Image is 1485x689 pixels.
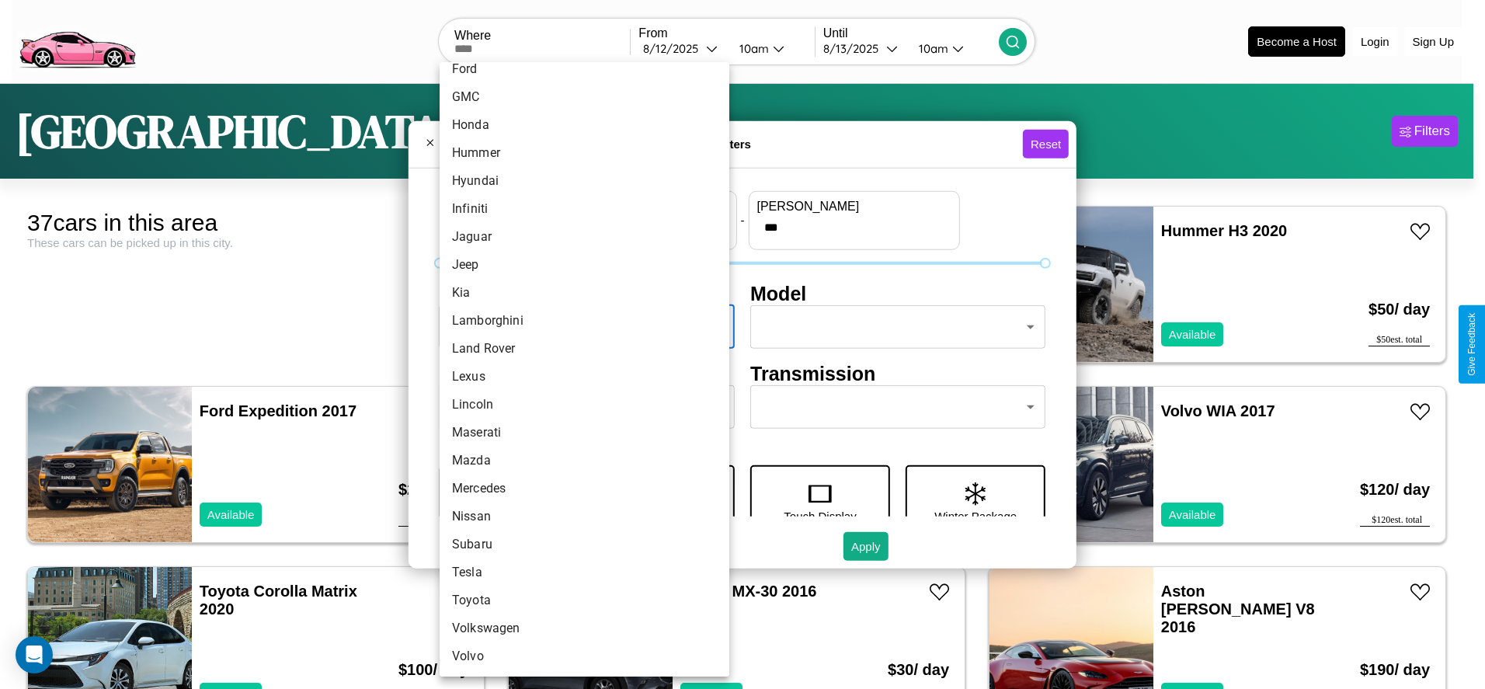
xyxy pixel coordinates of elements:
div: Open Intercom Messenger [16,636,53,673]
li: Hummer [440,139,729,167]
li: Kia [440,279,729,307]
li: Maserati [440,419,729,447]
li: Subaru [440,531,729,559]
li: Nissan [440,503,729,531]
li: Hyundai [440,167,729,195]
li: Lexus [440,363,729,391]
li: Lamborghini [440,307,729,335]
div: Give Feedback [1466,313,1477,376]
li: Lincoln [440,391,729,419]
li: Toyota [440,586,729,614]
li: Volvo [440,642,729,670]
li: Land Rover [440,335,729,363]
li: Mazda [440,447,729,475]
li: Jaguar [440,223,729,251]
li: Mercedes [440,475,729,503]
li: Volkswagen [440,614,729,642]
li: Jeep [440,251,729,279]
li: Tesla [440,559,729,586]
li: Honda [440,111,729,139]
li: Infiniti [440,195,729,223]
li: Ford [440,55,729,83]
li: GMC [440,83,729,111]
